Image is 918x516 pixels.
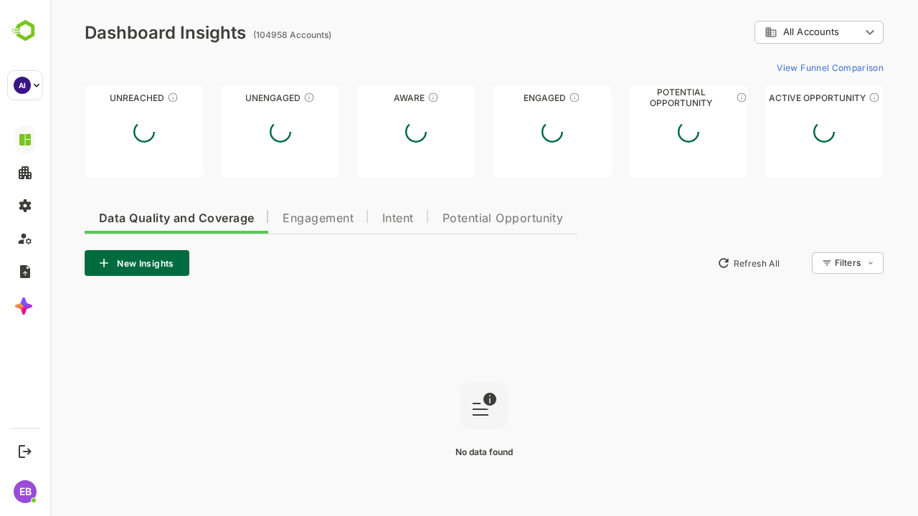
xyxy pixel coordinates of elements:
[49,213,204,224] span: Data Quality and Coverage
[332,213,364,224] span: Intent
[171,92,290,103] div: Unengaged
[253,92,265,103] div: These accounts have not shown enough engagement and need nurturing
[34,92,153,103] div: Unreached
[14,77,31,94] div: AI
[232,213,303,224] span: Engagement
[519,92,530,103] div: These accounts are warm, further nurturing would qualify them to MQAs
[579,92,698,103] div: Potential Opportunity
[443,92,562,103] div: Engaged
[714,26,810,39] div: All Accounts
[405,446,463,457] span: No data found
[704,19,833,47] div: All Accounts
[14,480,37,503] div: EB
[785,257,810,268] div: Filters
[721,56,833,79] button: View Funnel Comparison
[392,213,514,224] span: Potential Opportunity
[783,250,833,276] div: Filters
[733,27,789,37] span: All Accounts
[34,250,139,276] button: New Insights
[714,92,833,103] div: Active Opportunity
[818,92,830,103] div: These accounts have open opportunities which might be at any of the Sales Stages
[203,29,285,40] ag: (104958 Accounts)
[117,92,128,103] div: These accounts have not been engaged with for a defined time period
[15,441,34,461] button: Logout
[661,252,736,274] button: Refresh All
[34,22,196,43] div: Dashboard Insights
[686,92,697,103] div: These accounts are MQAs and can be passed on to Inside Sales
[7,17,44,44] img: BambooboxLogoMark.f1c84d78b4c51b1a7b5f700c9845e183.svg
[377,92,389,103] div: These accounts have just entered the buying cycle and need further nurturing
[306,92,425,103] div: Aware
